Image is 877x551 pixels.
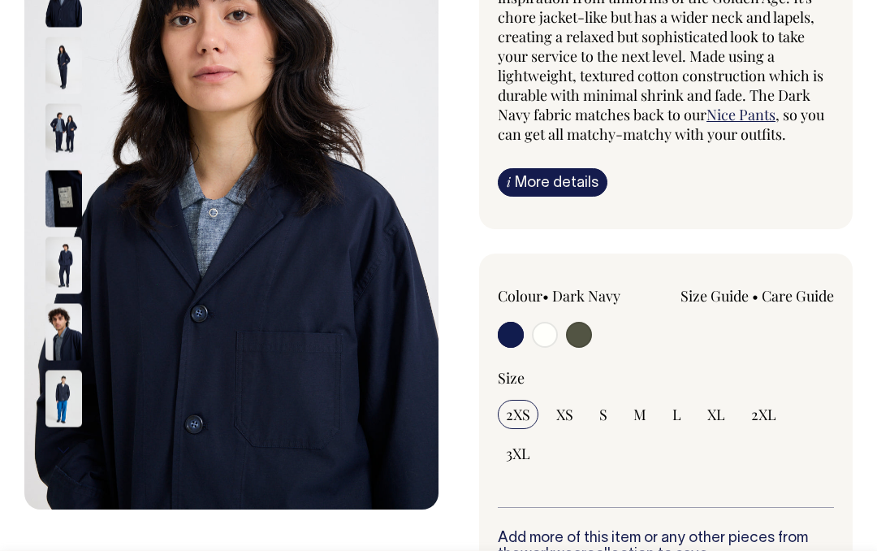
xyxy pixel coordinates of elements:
span: • [542,286,549,306]
input: M [625,400,655,429]
span: L [672,405,681,424]
a: Nice Pants [706,105,775,124]
input: XL [699,400,733,429]
img: dark-navy [45,171,82,228]
span: i [507,173,511,190]
img: dark-navy [45,104,82,161]
span: XL [707,405,725,424]
div: Colour [498,286,633,306]
button: Next [51,432,76,469]
img: dark-navy [45,371,82,427]
a: Care Guide [762,286,834,306]
a: iMore details [498,168,607,197]
input: XS [548,400,581,429]
span: XS [556,405,573,424]
img: dark-navy [45,304,82,361]
input: 3XL [498,439,538,468]
input: S [591,400,616,429]
span: 2XL [751,405,776,424]
span: M [633,405,646,424]
input: 2XS [498,400,538,429]
span: 2XS [506,405,530,424]
span: S [599,405,607,424]
div: Size [498,368,834,388]
a: Size Guide [680,286,749,306]
span: 3XL [506,444,530,463]
span: , so you can get all matchy-matchy with your outfits. [498,105,824,144]
img: dark-navy [45,237,82,294]
span: • [752,286,758,306]
input: 2XL [743,400,784,429]
input: L [664,400,689,429]
img: dark-navy [45,37,82,94]
label: Dark Navy [552,286,620,306]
